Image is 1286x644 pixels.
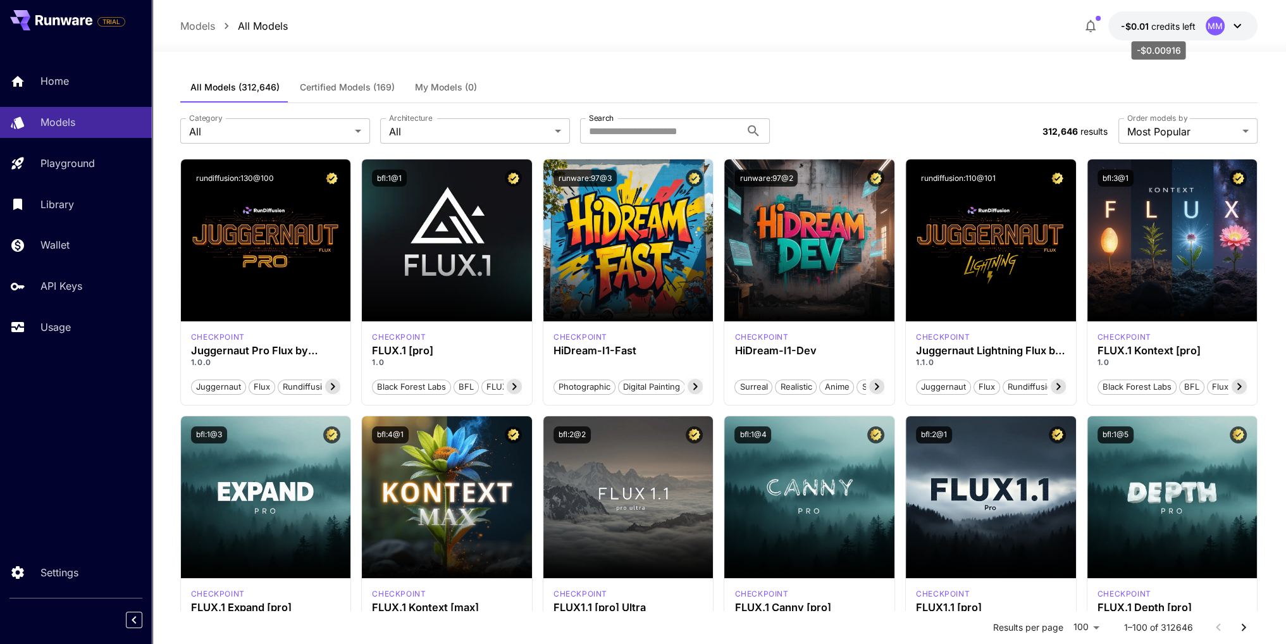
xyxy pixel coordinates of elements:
[1230,170,1247,187] button: Certified Model – Vetted for best performance and includes a commercial license.
[372,602,522,614] h3: FLUX.1 Kontext [max]
[618,378,685,395] button: Digital Painting
[916,345,1066,357] h3: Juggernaut Lightning Flux by RunDiffusion
[97,14,125,29] span: Add your payment card to enable full platform functionality.
[191,588,245,600] div: fluxpro
[1207,378,1266,395] button: Flux Kontext
[40,278,82,294] p: API Keys
[98,17,125,27] span: TRIAL
[191,331,245,343] p: checkpoint
[1003,381,1061,393] span: rundiffusion
[819,378,854,395] button: Anime
[686,170,703,187] button: Certified Model – Vetted for best performance and includes a commercial license.
[1097,357,1247,368] p: 1.0
[553,588,607,600] p: checkpoint
[190,82,280,93] span: All Models (312,646)
[734,602,884,614] h3: FLUX.1 Canny [pro]
[553,426,591,443] button: bfl:2@2
[278,381,337,393] span: rundiffusion
[372,331,426,343] div: fluxpro
[1127,113,1187,123] label: Order models by
[191,345,341,357] div: Juggernaut Pro Flux by RunDiffusion
[553,602,703,614] h3: FLUX1.1 [pro] Ultra
[40,197,74,212] p: Library
[389,124,550,139] span: All
[1097,602,1247,614] h3: FLUX.1 Depth [pro]
[916,170,1001,187] button: rundiffusion:110@101
[734,588,788,600] p: checkpoint
[505,426,522,443] button: Certified Model – Vetted for best performance and includes a commercial license.
[1068,618,1104,636] div: 100
[553,170,617,187] button: runware:97@3
[191,170,279,187] button: rundiffusion:130@100
[734,345,884,357] div: HiDream-I1-Dev
[553,378,615,395] button: Photographic
[323,170,340,187] button: Certified Model – Vetted for best performance and includes a commercial license.
[974,378,1000,395] button: flux
[1097,345,1247,357] h3: FLUX.1 Kontext [pro]
[189,113,223,123] label: Category
[1097,588,1151,600] p: checkpoint
[1080,126,1108,137] span: results
[1049,170,1066,187] button: Certified Model – Vetted for best performance and includes a commercial license.
[249,378,275,395] button: flux
[1097,426,1134,443] button: bfl:1@5
[454,381,478,393] span: BFL
[180,18,215,34] p: Models
[238,18,288,34] p: All Models
[372,588,426,600] div: FLUX.1 Kontext [max]
[1097,588,1151,600] div: fluxpro
[40,565,78,580] p: Settings
[916,602,1066,614] h3: FLUX1.1 [pro]
[249,381,275,393] span: flux
[40,319,71,335] p: Usage
[40,73,69,89] p: Home
[686,426,703,443] button: Certified Model – Vetted for best performance and includes a commercial license.
[553,588,607,600] div: fluxultra
[857,381,896,393] span: Stylized
[856,378,897,395] button: Stylized
[619,381,684,393] span: Digital Painting
[1042,126,1078,137] span: 312,646
[1179,378,1204,395] button: BFL
[1208,381,1265,393] span: Flux Kontext
[1097,170,1134,187] button: bfl:3@1
[1121,20,1196,33] div: -$0.00916
[554,381,615,393] span: Photographic
[734,378,772,395] button: Surreal
[553,345,703,357] h3: HiDream-I1-Fast
[734,170,798,187] button: runware:97@2
[189,124,350,139] span: All
[916,588,970,600] p: checkpoint
[372,357,522,368] p: 1.0
[505,170,522,187] button: Certified Model – Vetted for best performance and includes a commercial license.
[974,381,999,393] span: flux
[40,115,75,130] p: Models
[993,621,1063,634] p: Results per page
[916,331,970,343] div: FLUX.1 D
[820,381,853,393] span: Anime
[481,378,540,395] button: FLUX.1 [pro]
[1049,426,1066,443] button: Certified Model – Vetted for best performance and includes a commercial license.
[300,82,395,93] span: Certified Models (169)
[135,609,152,631] div: Collapse sidebar
[553,331,607,343] div: HiDream Fast
[734,331,788,343] p: checkpoint
[191,426,227,443] button: bfl:1@3
[454,378,479,395] button: BFL
[916,378,971,395] button: juggernaut
[1003,378,1062,395] button: rundiffusion
[372,345,522,357] h3: FLUX.1 [pro]
[180,18,288,34] nav: breadcrumb
[775,378,817,395] button: Realistic
[1231,615,1256,640] button: Go to next page
[916,331,970,343] p: checkpoint
[372,426,409,443] button: bfl:4@1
